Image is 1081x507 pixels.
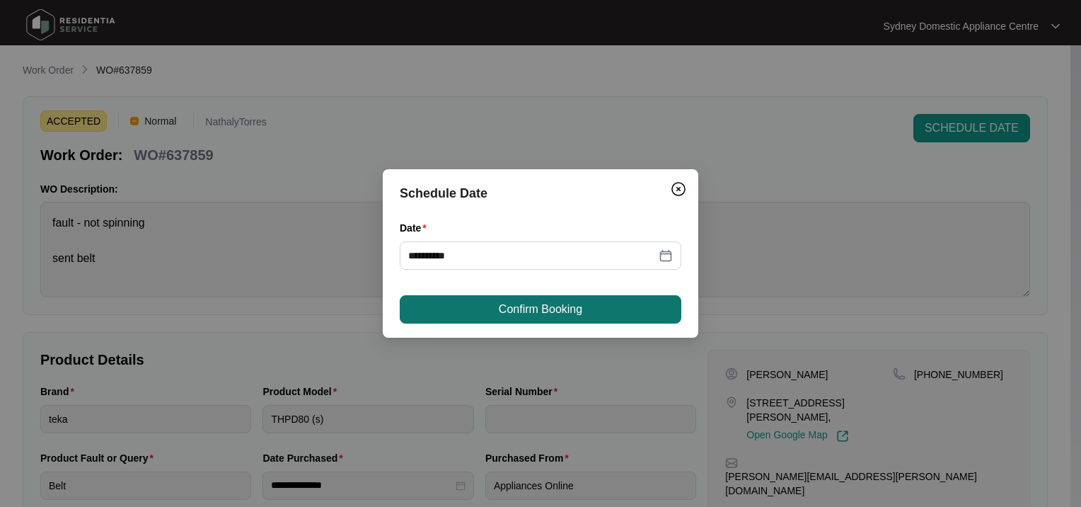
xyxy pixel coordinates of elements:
[667,178,690,200] button: Close
[499,301,582,318] span: Confirm Booking
[400,295,681,324] button: Confirm Booking
[670,181,687,198] img: closeCircle
[408,248,656,263] input: Date
[400,183,681,203] div: Schedule Date
[400,221,432,235] label: Date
